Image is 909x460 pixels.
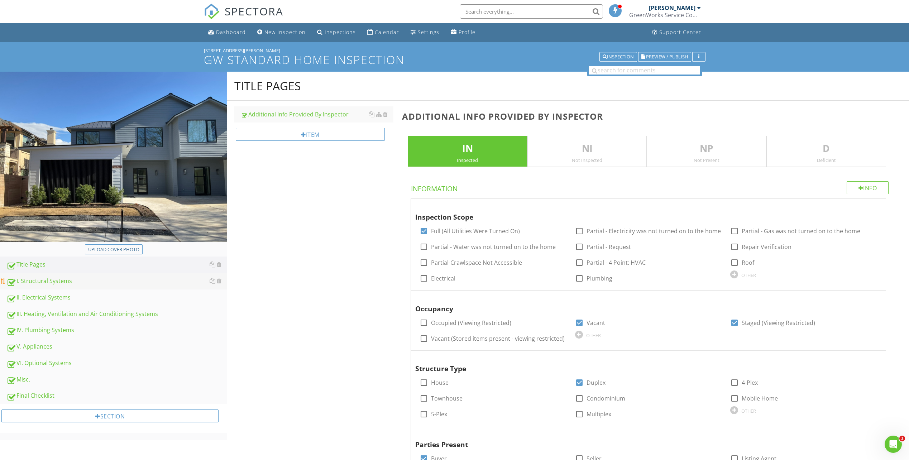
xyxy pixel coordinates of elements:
[411,181,889,193] h4: Information
[629,11,701,19] div: GreenWorks Service Company
[431,411,447,418] label: 5-Plex
[415,293,858,314] div: Occupancy
[204,10,283,25] a: SPECTORA
[6,375,227,384] div: Misc.
[659,29,701,35] div: Support Center
[586,332,601,338] div: OTHER
[847,181,889,194] div: Info
[742,227,860,235] label: Partial - Gas was not turned on to the home
[767,157,886,163] div: Deficient
[587,411,611,418] label: Multiplex
[431,395,463,402] label: Townhouse
[885,436,902,453] iframe: Intercom live chat
[587,275,612,282] label: Plumbing
[603,54,634,59] div: Inspection
[649,4,695,11] div: [PERSON_NAME]
[402,111,898,121] h3: Additional Info Provided By Inspector
[314,26,359,39] a: Inspections
[6,359,227,368] div: VI. Optional Systems
[431,227,520,235] label: Full (All Utilities Were Turned On)
[587,227,721,235] label: Partial - Electricity was not turned on to the home
[431,379,449,386] label: House
[375,29,399,35] div: Calendar
[589,66,700,75] input: search for comments
[85,244,143,254] button: Upload cover photo
[204,48,705,53] div: [STREET_ADDRESS][PERSON_NAME]
[6,293,227,302] div: II. Electrical Systems
[6,277,227,286] div: I. Structural Systems
[6,342,227,351] div: V. Appliances
[649,26,704,39] a: Support Center
[415,202,858,222] div: Inspection Scope
[448,26,478,39] a: Profile
[264,29,306,35] div: New Inspection
[741,272,756,278] div: OTHER
[204,4,220,19] img: The Best Home Inspection Software - Spectora
[528,142,647,156] p: NI
[225,4,283,19] span: SPECTORA
[408,26,442,39] a: Settings
[638,52,691,62] button: Preview / Publish
[236,128,385,141] div: Item
[599,52,637,62] button: Inspection
[431,275,455,282] label: Electrical
[88,246,139,253] div: Upload cover photo
[587,259,646,266] label: Partial - 4 Point: HVAC
[408,157,527,163] div: Inspected
[234,79,301,93] div: Title Pages
[6,391,227,401] div: Final Checklist
[431,319,511,326] label: Occupied (Viewing Restricted)
[741,408,756,414] div: OTHER
[587,243,631,250] label: Partial - Request
[587,319,605,326] label: Vacant
[460,4,603,19] input: Search everything...
[6,326,227,335] div: IV. Plumbing Systems
[325,29,356,35] div: Inspections
[1,409,219,422] div: Section
[647,157,766,163] div: Not Present
[408,142,527,156] p: IN
[647,142,766,156] p: NP
[587,395,625,402] label: Condominium
[742,395,778,402] label: Mobile Home
[204,53,705,66] h1: GW Standard Home Inspection
[638,53,691,59] a: Preview / Publish
[431,259,522,266] label: Partial-Crawlspace Not Accessible
[528,157,647,163] div: Not Inspected
[415,354,858,374] div: Structure Type
[646,54,688,59] span: Preview / Publish
[431,335,565,342] label: Vacant (Stored items present - viewing restricted)
[364,26,402,39] a: Calendar
[241,110,393,119] div: Additional Info Provided By Inspector
[459,29,475,35] div: Profile
[415,429,858,450] div: Parties Present
[742,319,815,326] label: Staged (Viewing Restricted)
[418,29,439,35] div: Settings
[742,243,791,250] label: Repair Verification
[6,310,227,319] div: III. Heating, Ventilation and Air Conditioning Systems
[205,26,249,39] a: Dashboard
[742,259,754,266] label: Roof
[599,53,637,59] a: Inspection
[742,379,758,386] label: 4-Plex
[767,142,886,156] p: D
[216,29,246,35] div: Dashboard
[587,379,606,386] label: Duplex
[6,260,227,269] div: Title Pages
[254,26,308,39] a: New Inspection
[431,243,556,250] label: Partial - Water was not turned on to the home
[899,436,905,441] span: 1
